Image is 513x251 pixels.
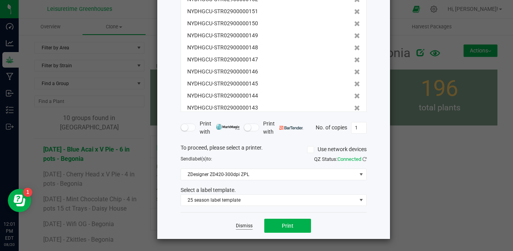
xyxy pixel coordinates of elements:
[282,223,293,229] span: Print
[181,156,212,162] span: Send to:
[187,68,258,76] span: NYDHGCU-STR02900000146
[236,223,253,229] a: Dismiss
[187,92,258,100] span: NYDHGCU-STR02900000144
[216,124,240,130] img: mark_magic_cybra.png
[187,80,258,88] span: NYDHGCU-STR02900000145
[181,169,357,180] span: ZDesigner ZD420-300dpi ZPL
[316,124,347,130] span: No. of copies
[187,44,258,52] span: NYDHGCU-STR02900000148
[23,188,32,197] iframe: Resource center unread badge
[187,31,258,40] span: NYDHGCU-STR02900000149
[279,126,303,130] img: bartender.png
[8,189,31,212] iframe: Resource center
[187,19,258,28] span: NYDHGCU-STR02900000150
[187,104,258,112] span: NYDHGCU-STR02900000143
[307,145,367,153] label: Use network devices
[175,186,372,194] div: Select a label template.
[263,120,303,136] span: Print with
[181,195,357,206] span: 25 season label template
[187,7,258,16] span: NYDHGCU-STR02900000151
[337,156,361,162] span: Connected
[264,219,311,233] button: Print
[175,144,372,155] div: To proceed, please select a printer.
[314,156,367,162] span: QZ Status:
[200,120,240,136] span: Print with
[191,156,207,162] span: label(s)
[187,56,258,64] span: NYDHGCU-STR02900000147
